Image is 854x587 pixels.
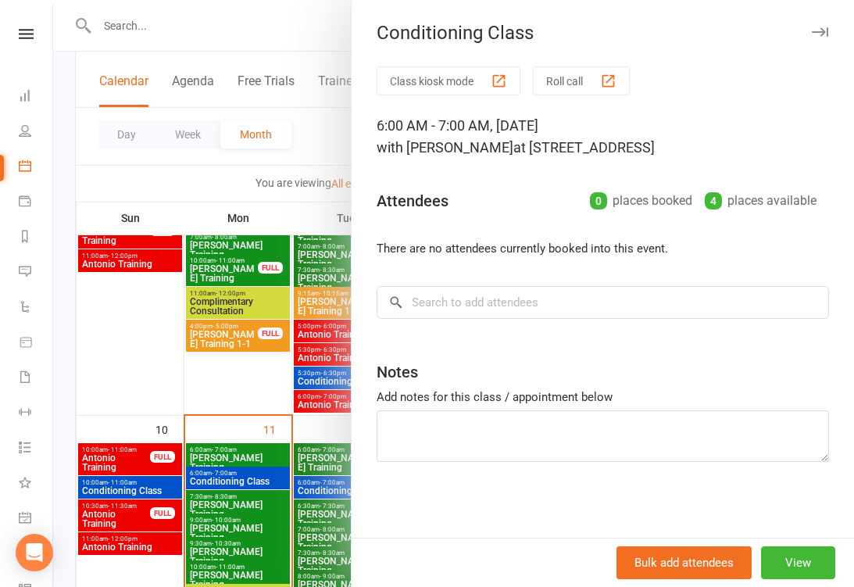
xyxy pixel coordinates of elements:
a: Product Sales [19,326,54,361]
button: Roll call [533,66,630,95]
span: at [STREET_ADDRESS] [513,139,655,156]
div: Attendees [377,190,448,212]
div: 0 [590,192,607,209]
div: Notes [377,361,418,383]
a: Dashboard [19,80,54,115]
div: 4 [705,192,722,209]
div: Open Intercom Messenger [16,534,53,571]
input: Search to add attendees [377,286,829,319]
div: Add notes for this class / appointment below [377,388,829,406]
button: View [761,546,835,579]
a: General attendance kiosk mode [19,502,54,537]
a: Calendar [19,150,54,185]
div: places available [705,190,816,212]
a: People [19,115,54,150]
a: What's New [19,467,54,502]
button: Class kiosk mode [377,66,520,95]
div: 6:00 AM - 7:00 AM, [DATE] [377,115,829,159]
div: places booked [590,190,692,212]
div: Conditioning Class [352,22,854,44]
a: Payments [19,185,54,220]
button: Bulk add attendees [616,546,752,579]
li: There are no attendees currently booked into this event. [377,239,829,258]
span: with [PERSON_NAME] [377,139,513,156]
a: Reports [19,220,54,256]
